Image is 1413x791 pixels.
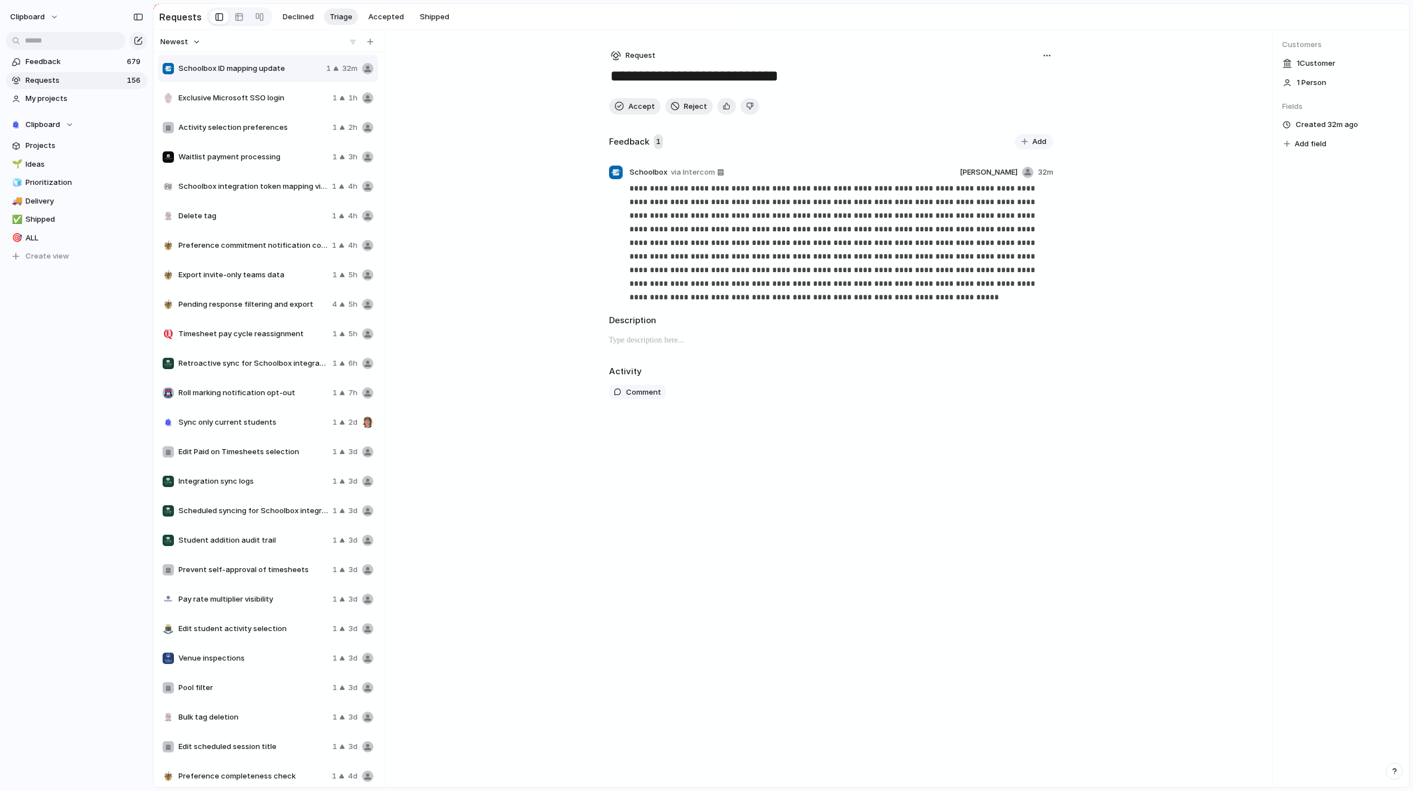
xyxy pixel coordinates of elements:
button: clipboard [5,8,65,26]
span: 1 [333,653,337,664]
button: Comment [609,385,666,400]
span: Integration sync logs [178,476,328,487]
span: Activity selection preferences [178,122,328,133]
button: Accept [609,98,661,115]
a: via Intercom [669,166,726,179]
a: 🚚Delivery [6,193,147,210]
button: Clipboard [6,116,147,133]
span: 32m [1038,167,1053,178]
span: Prevent self-approval of timesheets [178,564,328,576]
span: clipboard [10,11,45,23]
span: 1 [333,682,337,693]
span: Roll marking notification opt-out [178,387,328,399]
span: 3d [348,594,357,605]
span: 1 [333,594,337,605]
span: 1 [333,476,337,487]
button: Add [1015,134,1053,150]
button: 🌱 [10,159,22,170]
span: 3d [348,682,357,693]
span: Ideas [25,159,143,170]
h2: Description [609,314,1053,327]
span: Waitlist payment processing [178,151,328,163]
div: ✅ [12,213,20,226]
span: 3d [348,535,357,546]
span: Preference commitment notification control [178,240,327,251]
a: Projects [6,137,147,154]
span: 1 [333,92,337,104]
span: 156 [127,75,143,86]
span: 1 [333,505,337,517]
span: Edit Paid on Timesheets selection [178,446,328,458]
span: 3d [348,712,357,723]
div: 🌱 [12,158,20,171]
span: 1 [333,712,337,723]
span: 4d [348,771,357,782]
span: via Intercom [671,167,715,178]
span: 1 [333,328,337,340]
span: 3h [348,151,357,163]
span: 4h [348,181,357,192]
div: 🎯ALL [6,230,147,247]
span: Accept [628,101,655,112]
span: Declined [283,11,314,23]
span: Reject [684,101,707,112]
span: 32m [342,63,357,74]
span: Add [1032,136,1046,147]
span: 5h [348,269,357,281]
span: 1 [333,623,337,635]
h2: Feedback [609,136,649,149]
button: 🎯 [10,232,22,244]
span: Create view [25,251,69,262]
span: 5h [348,299,357,310]
span: 7h [348,387,357,399]
span: Bulk tag deletion [178,712,328,723]
span: 1 [332,240,337,251]
span: 4h [348,240,357,251]
span: Prioritization [25,177,143,188]
button: Request [609,48,657,63]
button: Declined [277,9,320,26]
span: 3d [348,623,357,635]
span: 4 [332,299,337,310]
span: 6h [348,358,357,369]
span: Comment [626,387,661,398]
span: 3d [348,476,357,487]
span: 3d [348,653,357,664]
div: 🚚 [12,194,20,208]
span: Triage [330,11,352,23]
span: Pay rate multiplier visibility [178,594,328,605]
span: Schoolbox ID mapping update [178,63,322,74]
span: 1 [332,181,337,192]
span: Accepted [368,11,404,23]
a: 🌱Ideas [6,156,147,173]
span: 1 [333,151,337,163]
button: Shipped [414,9,455,26]
span: Delete tag [178,210,327,222]
span: Student addition audit trail [178,535,328,546]
span: 1 [333,741,337,752]
span: Edit scheduled session title [178,741,328,752]
span: 1 [654,134,663,149]
span: 1 [333,535,337,546]
a: ✅Shipped [6,211,147,228]
span: Edit student activity selection [178,623,328,635]
span: 3d [348,505,357,517]
button: 🚚 [10,196,22,207]
span: Pool filter [178,682,328,693]
button: Add field [1282,137,1328,151]
a: 🧊Prioritization [6,174,147,191]
span: Venue inspections [178,653,328,664]
span: 1 [333,564,337,576]
span: Retroactive sync for Schoolbox integration [178,358,328,369]
span: 679 [127,56,143,67]
h2: Activity [609,365,642,378]
span: Delivery [25,196,143,207]
span: 2d [348,417,357,428]
span: 1 [332,210,337,222]
span: 1 [333,417,337,428]
span: ALL [25,232,143,244]
h2: Requests [159,10,202,24]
